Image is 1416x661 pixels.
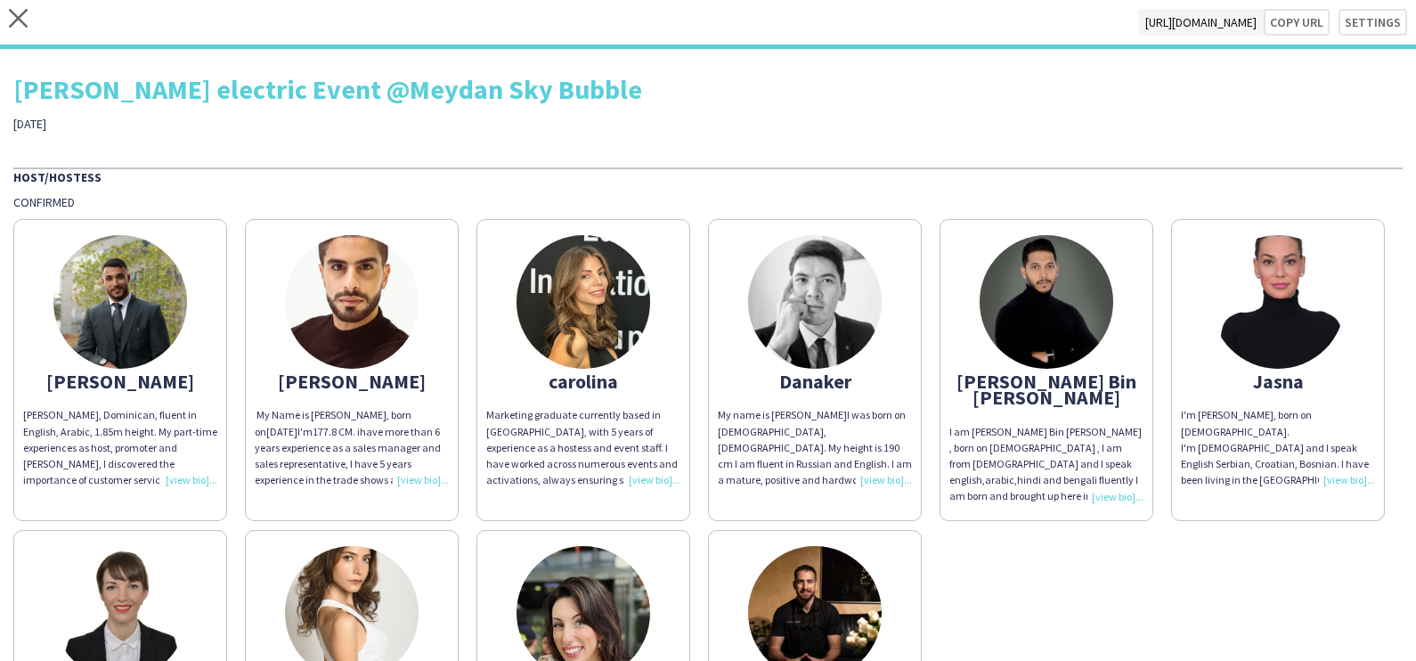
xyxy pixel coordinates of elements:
[23,407,217,488] div: [PERSON_NAME], Dominican, fluent in English, Arabic, 1.85m height. My part-time experiences as ho...
[980,235,1113,369] img: thumb-67755c6606872.jpeg
[13,76,1403,102] div: [PERSON_NAME] electric Event @Meydan Sky Bubble
[266,425,297,438] span: [DATE]
[13,194,1403,210] div: Confirmed
[486,373,680,389] div: carolina
[517,235,650,369] img: thumb-9052c559-2307-4c91-85c6-658a31aa42e6.jpg
[1211,235,1345,369] img: thumb-5f283eb966922.jpg
[1264,9,1330,36] button: Copy url
[748,235,882,369] img: thumb-6666cc073ab40.jpeg
[23,373,217,389] div: [PERSON_NAME]
[53,235,187,369] img: thumb-3b4bedbe-2bfe-446a-a964-4b882512f058.jpg
[1339,9,1407,36] button: Settings
[313,425,360,438] span: 177.8 CM. i
[1181,373,1375,389] div: Jasna
[718,407,912,488] div: My name is [PERSON_NAME]I was born on [DEMOGRAPHIC_DATA], [DEMOGRAPHIC_DATA]. My height is 190 cm...
[255,373,449,389] div: [PERSON_NAME]
[486,407,680,488] div: Marketing graduate currently based in [GEOGRAPHIC_DATA], with 5 years of experience as a hostess ...
[255,408,411,437] span: My Name is [PERSON_NAME], born on
[13,116,500,132] div: [DATE]
[949,424,1143,505] div: I am [PERSON_NAME] Bin [PERSON_NAME] , born on [DEMOGRAPHIC_DATA] , I am from [DEMOGRAPHIC_DATA] ...
[1181,408,1372,649] span: I'm [PERSON_NAME], born on [DEMOGRAPHIC_DATA]. I'm [DEMOGRAPHIC_DATA] and I speak English Serbian...
[949,373,1143,405] div: [PERSON_NAME] Bin [PERSON_NAME]
[285,235,419,369] img: thumb-631da60dee91f.jpeg
[297,425,313,438] span: I'm
[718,373,912,389] div: Danaker
[13,167,1403,185] div: Host/Hostess
[1138,9,1264,36] span: [URL][DOMAIN_NAME]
